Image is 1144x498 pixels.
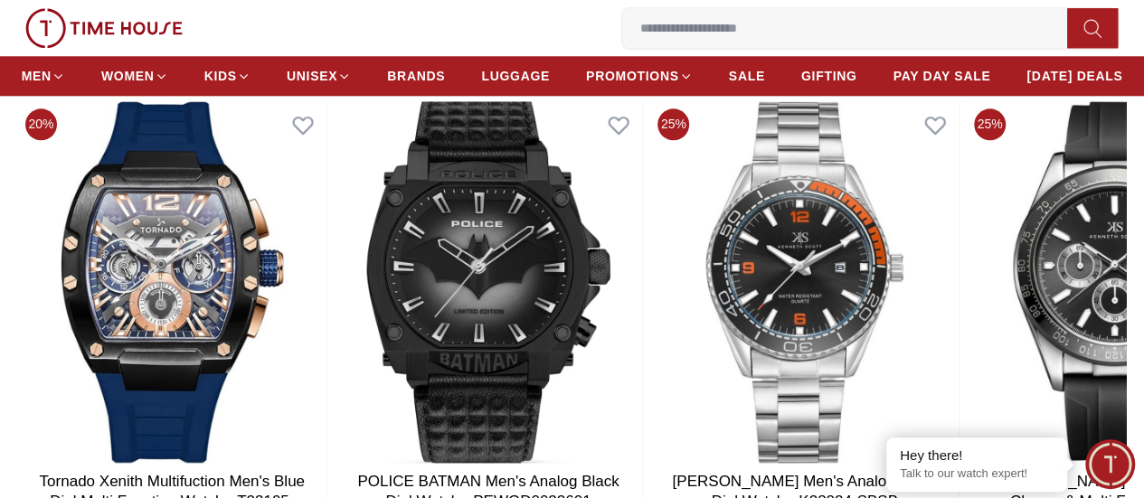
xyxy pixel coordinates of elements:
a: WOMEN [101,60,168,92]
span: 25% [657,108,689,140]
a: [DATE] DEALS [1026,60,1122,92]
span: MEN [22,67,52,85]
a: GIFTING [801,60,857,92]
span: KIDS [204,67,237,85]
span: LUGGAGE [481,67,550,85]
a: SALE [729,60,765,92]
span: 20% [25,108,57,140]
span: BRANDS [387,67,445,85]
a: LUGGAGE [481,60,550,92]
span: 25% [974,108,1006,140]
p: Talk to our watch expert! [900,466,1054,482]
img: POLICE BATMAN Men's Analog Black Dial Watch - PEWGD0022601 [335,101,643,463]
span: UNISEX [287,67,337,85]
a: BRANDS [387,60,445,92]
span: WOMEN [101,67,155,85]
a: UNISEX [287,60,351,92]
div: Chat Widget [1085,439,1135,489]
a: PROMOTIONS [586,60,693,92]
span: GIFTING [801,67,857,85]
span: SALE [729,67,765,85]
div: Hey there! [900,446,1054,465]
a: KIDS [204,60,251,92]
span: PROMOTIONS [586,67,679,85]
a: PAY DAY SALE [893,60,990,92]
img: Tornado Xenith Multifuction Men's Blue Dial Multi Function Watch - T23105-BSNNK [18,101,326,463]
img: Kenneth Scott Men's Analog Black Dial Watch - K23024-SBSB [650,101,959,463]
span: [DATE] DEALS [1026,67,1122,85]
span: PAY DAY SALE [893,67,990,85]
img: ... [25,8,183,48]
a: MEN [22,60,65,92]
